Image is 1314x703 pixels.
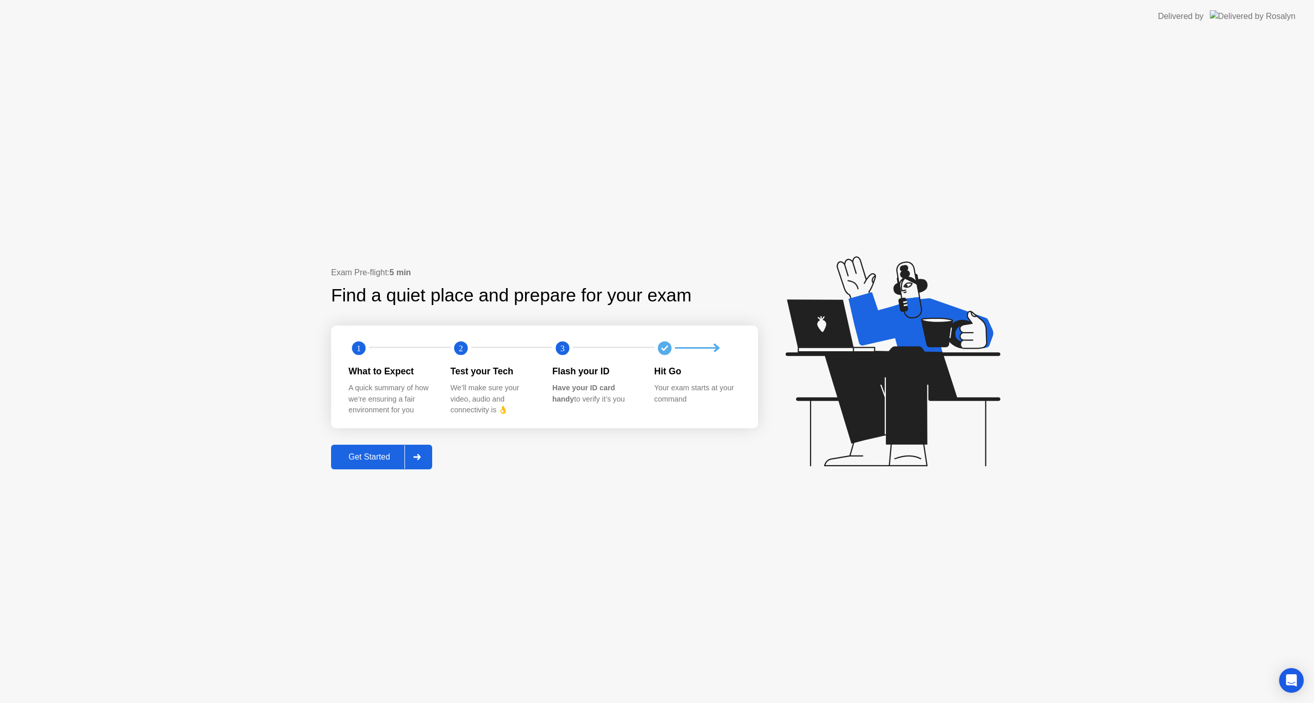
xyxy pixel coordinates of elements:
div: A quick summary of how we’re ensuring a fair environment for you [349,383,434,416]
div: Get Started [334,452,404,462]
div: Exam Pre-flight: [331,267,758,279]
div: We’ll make sure your video, audio and connectivity is 👌 [451,383,536,416]
div: What to Expect [349,365,434,378]
div: Delivered by [1158,10,1204,23]
div: Test your Tech [451,365,536,378]
div: to verify it’s you [552,383,638,405]
text: 3 [561,343,565,353]
div: Your exam starts at your command [654,383,740,405]
div: Open Intercom Messenger [1279,668,1304,693]
text: 2 [458,343,462,353]
button: Get Started [331,445,432,469]
b: 5 min [390,268,411,277]
b: Have your ID card handy [552,384,615,403]
div: Find a quiet place and prepare for your exam [331,282,693,309]
div: Flash your ID [552,365,638,378]
div: Hit Go [654,365,740,378]
img: Delivered by Rosalyn [1210,10,1296,22]
text: 1 [357,343,361,353]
